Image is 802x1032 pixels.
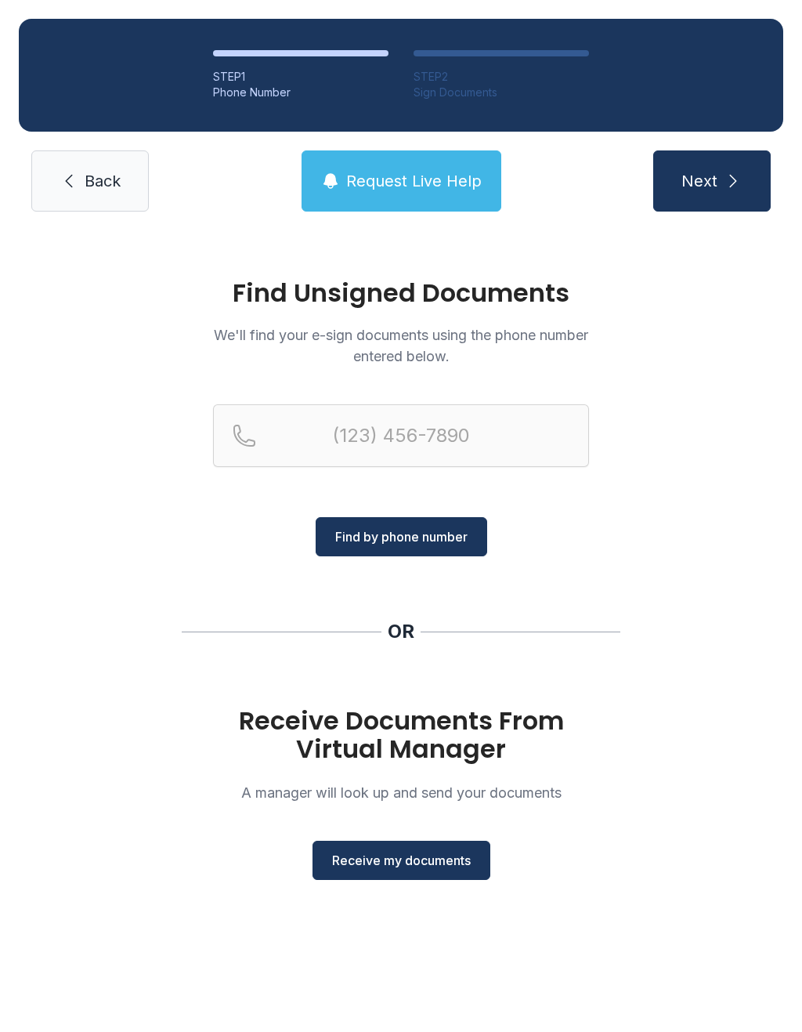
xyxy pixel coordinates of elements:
span: Receive my documents [332,851,471,870]
div: STEP 2 [414,69,589,85]
span: Next [681,170,717,192]
span: Request Live Help [346,170,482,192]
h1: Find Unsigned Documents [213,281,589,306]
h1: Receive Documents From Virtual Manager [213,707,589,763]
span: Find by phone number [335,527,468,546]
input: Reservation phone number [213,404,589,467]
div: Phone Number [213,85,388,100]
div: Sign Documents [414,85,589,100]
div: OR [388,619,414,644]
span: Back [85,170,121,192]
p: A manager will look up and send your documents [213,782,589,803]
p: We'll find your e-sign documents using the phone number entered below. [213,324,589,367]
div: STEP 1 [213,69,388,85]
